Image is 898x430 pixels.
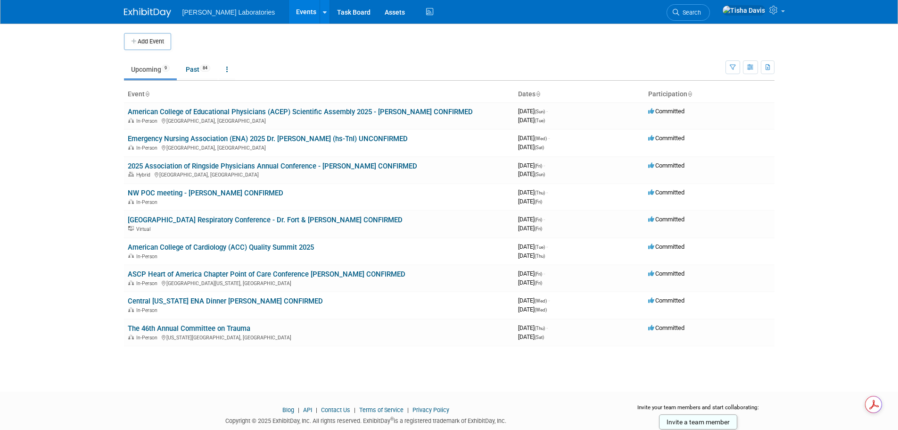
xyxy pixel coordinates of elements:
span: (Fri) [535,226,542,231]
a: Past84 [179,60,217,78]
span: 9 [162,65,170,72]
span: (Thu) [535,190,545,195]
span: (Fri) [535,271,542,277]
span: In-Person [136,280,160,287]
span: [DATE] [518,333,544,340]
img: Tisha Davis [722,5,766,16]
span: Committed [648,216,684,223]
div: [GEOGRAPHIC_DATA], [GEOGRAPHIC_DATA] [128,170,511,178]
img: Virtual Event [128,226,134,231]
span: (Tue) [535,118,545,123]
img: In-Person Event [128,307,134,312]
span: | [405,406,411,413]
th: Participation [644,86,774,102]
a: NW POC meeting - [PERSON_NAME] CONFIRMED [128,189,283,197]
a: American College of Educational Physicians (ACEP) Scientific Assembly 2025 - [PERSON_NAME] CONFIRMED [128,108,473,116]
a: API [303,406,312,413]
img: In-Person Event [128,145,134,150]
span: [DATE] [518,324,548,331]
span: Committed [648,270,684,277]
span: [DATE] [518,108,548,115]
span: In-Person [136,199,160,205]
div: Invite your team members and start collaborating: [622,404,774,418]
a: Sort by Participation Type [687,90,692,98]
a: [GEOGRAPHIC_DATA] Respiratory Conference - Dr. Fort & [PERSON_NAME] CONFIRMED [128,216,403,224]
span: Committed [648,324,684,331]
span: [DATE] [518,243,548,250]
span: (Sat) [535,145,544,150]
img: In-Person Event [128,280,134,285]
a: Upcoming9 [124,60,177,78]
a: Central [US_STATE] ENA Dinner [PERSON_NAME] CONFIRMED [128,297,323,305]
span: [DATE] [518,143,544,151]
span: In-Person [136,145,160,151]
span: | [352,406,358,413]
span: Committed [648,162,684,169]
span: (Thu) [535,326,545,331]
img: In-Person Event [128,199,134,204]
span: Virtual [136,226,153,232]
div: [GEOGRAPHIC_DATA][US_STATE], [GEOGRAPHIC_DATA] [128,279,511,287]
a: Sort by Start Date [536,90,540,98]
span: [DATE] [518,135,550,142]
span: - [544,270,545,277]
span: In-Person [136,118,160,124]
img: In-Person Event [128,118,134,123]
span: | [296,406,302,413]
span: [DATE] [518,270,545,277]
span: - [546,243,548,250]
span: Committed [648,297,684,304]
a: Blog [282,406,294,413]
img: Hybrid Event [128,172,134,177]
span: In-Person [136,335,160,341]
span: Hybrid [136,172,153,178]
span: [DATE] [518,216,545,223]
span: [DATE] [518,279,542,286]
img: In-Person Event [128,335,134,339]
span: (Wed) [535,307,547,312]
span: Committed [648,189,684,196]
span: (Wed) [535,298,547,304]
span: [DATE] [518,252,545,259]
span: Committed [648,135,684,142]
span: - [546,324,548,331]
a: Sort by Event Name [145,90,149,98]
span: In-Person [136,307,160,313]
span: (Fri) [535,280,542,286]
a: 2025 Association of Ringside Physicians Annual Conference - [PERSON_NAME] CONFIRMED [128,162,417,170]
img: In-Person Event [128,253,134,258]
a: ASCP Heart of America Chapter Point of Care Conference [PERSON_NAME] CONFIRMED [128,270,405,278]
span: (Thu) [535,253,545,259]
a: The 46th Annual Committee on Trauma [128,324,250,333]
span: [DATE] [518,117,545,124]
a: Terms of Service [359,406,404,413]
span: [DATE] [518,170,545,177]
span: (Sun) [535,172,545,177]
div: Copyright © 2025 ExhibitDay, Inc. All rights reserved. ExhibitDay is a registered trademark of Ex... [124,414,609,425]
span: [DATE] [518,306,547,313]
th: Event [124,86,514,102]
div: [GEOGRAPHIC_DATA], [GEOGRAPHIC_DATA] [128,117,511,124]
span: In-Person [136,253,160,260]
span: - [548,297,550,304]
span: (Fri) [535,163,542,169]
span: (Sat) [535,335,544,340]
span: [DATE] [518,297,550,304]
span: (Sun) [535,109,545,114]
span: - [544,216,545,223]
span: Committed [648,108,684,115]
span: 84 [200,65,210,72]
a: American College of Cardiology (ACC) Quality Summit 2025 [128,243,314,252]
img: ExhibitDay [124,8,171,17]
a: Contact Us [321,406,350,413]
span: [DATE] [518,198,542,205]
div: [US_STATE][GEOGRAPHIC_DATA], [GEOGRAPHIC_DATA] [128,333,511,341]
div: [GEOGRAPHIC_DATA], [GEOGRAPHIC_DATA] [128,143,511,151]
sup: ® [390,416,394,422]
span: - [544,162,545,169]
button: Add Event [124,33,171,50]
a: Invite a team member [659,414,737,430]
span: [PERSON_NAME] Laboratories [182,8,275,16]
span: Search [679,9,701,16]
span: - [546,108,548,115]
